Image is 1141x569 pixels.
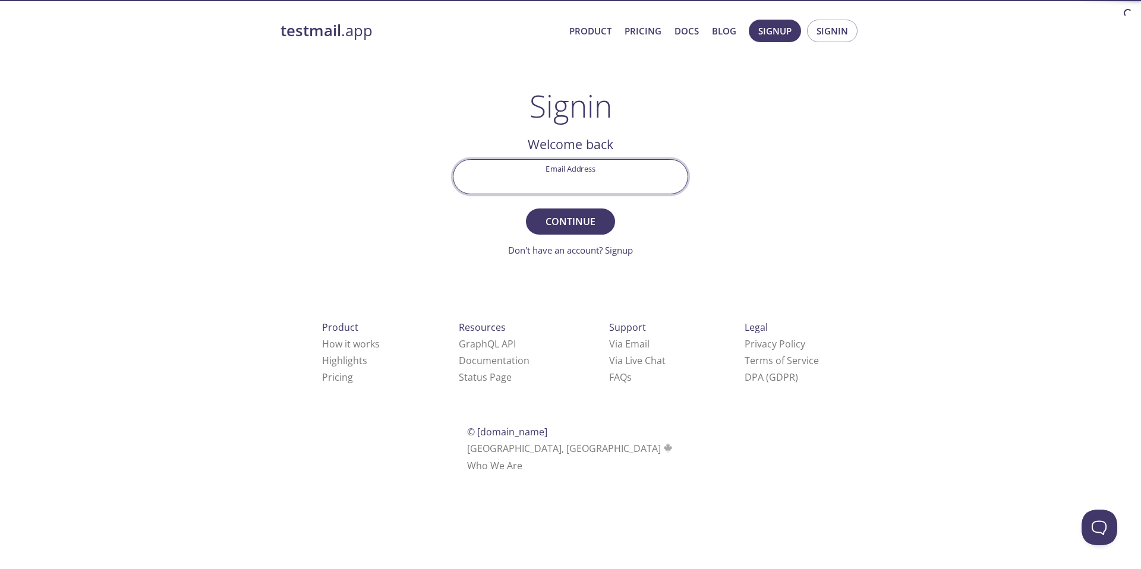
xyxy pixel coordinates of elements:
a: Who We Are [467,459,522,472]
a: Status Page [459,371,512,384]
span: Continue [539,213,602,230]
iframe: Help Scout Beacon - Open [1082,510,1117,545]
a: Blog [712,23,736,39]
a: Pricing [625,23,661,39]
span: Resources [459,321,506,334]
span: Support [609,321,646,334]
a: DPA (GDPR) [745,371,798,384]
span: Signup [758,23,792,39]
strong: testmail [280,20,341,41]
a: testmail.app [280,21,560,41]
button: Continue [526,208,615,235]
h2: Welcome back [453,134,688,154]
a: Highlights [322,354,367,367]
h1: Signin [529,88,612,124]
a: How it works [322,337,380,350]
a: GraphQL API [459,337,516,350]
a: Terms of Service [745,354,819,367]
span: Signin [817,23,848,39]
a: FAQ [609,371,632,384]
button: Signin [807,20,858,42]
a: Documentation [459,354,529,367]
span: © [DOMAIN_NAME] [467,425,547,438]
a: Privacy Policy [745,337,805,350]
a: Pricing [322,371,353,384]
a: Docs [674,23,699,39]
a: Don't have an account? Signup [508,244,633,256]
a: Via Live Chat [609,354,666,367]
span: [GEOGRAPHIC_DATA], [GEOGRAPHIC_DATA] [467,442,674,455]
a: Via Email [609,337,650,350]
span: Legal [745,321,768,334]
span: s [627,371,632,384]
button: Signup [749,20,801,42]
a: Product [569,23,612,39]
span: Product [322,321,358,334]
